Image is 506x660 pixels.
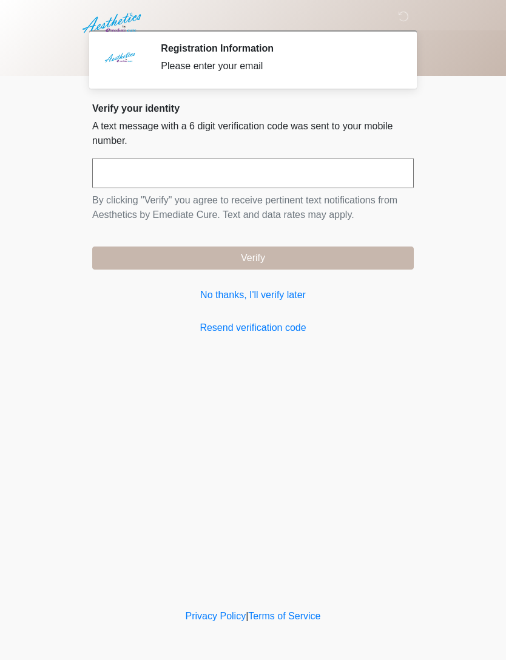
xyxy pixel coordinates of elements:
img: Agent Avatar [101,43,138,79]
h2: Registration Information [161,43,396,54]
a: Resend verification code [92,321,414,335]
h2: Verify your identity [92,103,414,114]
div: Please enter your email [161,59,396,73]
a: No thanks, I'll verify later [92,288,414,302]
a: Privacy Policy [186,611,246,621]
a: Terms of Service [248,611,320,621]
a: | [246,611,248,621]
button: Verify [92,247,414,270]
p: By clicking "Verify" you agree to receive pertinent text notifications from Aesthetics by Emediat... [92,193,414,222]
img: Aesthetics by Emediate Cure Logo [80,9,146,37]
p: A text message with a 6 digit verification code was sent to your mobile number. [92,119,414,148]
